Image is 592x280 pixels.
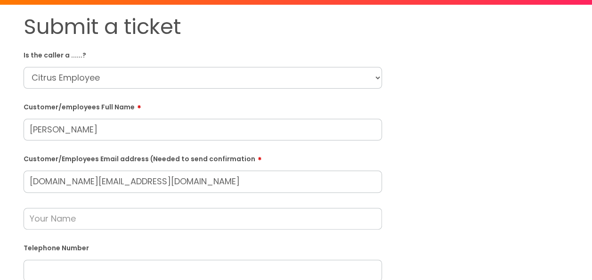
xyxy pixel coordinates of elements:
[24,49,382,59] label: Is the caller a ......?
[24,242,382,252] label: Telephone Number
[24,100,382,111] label: Customer/employees Full Name
[24,171,382,192] input: Email
[24,152,382,163] label: Customer/Employees Email address (Needed to send confirmation
[24,14,382,40] h1: Submit a ticket
[24,208,382,230] input: Your Name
